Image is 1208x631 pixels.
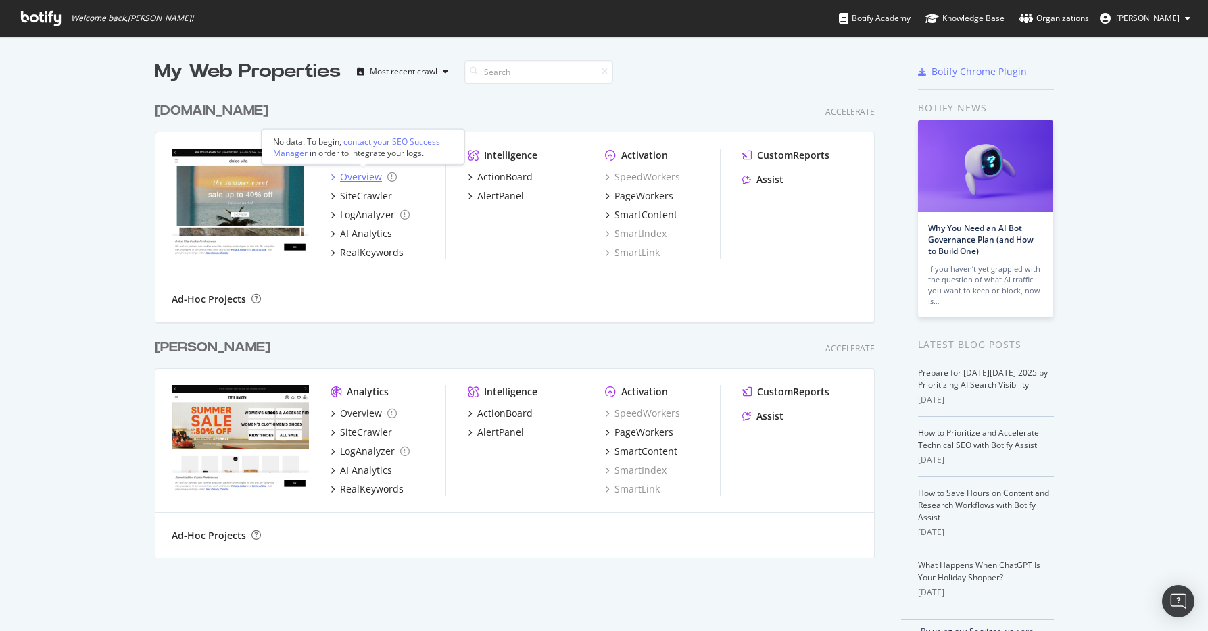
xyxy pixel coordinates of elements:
[918,586,1054,599] div: [DATE]
[1116,12,1180,24] span: Karla Moreno
[347,385,389,399] div: Analytics
[331,246,404,259] a: RealKeywords
[468,426,524,439] a: AlertPanel
[484,149,537,162] div: Intelligence
[756,409,783,423] div: Assist
[757,385,829,399] div: CustomReports
[742,149,829,162] a: CustomReports
[352,61,454,82] button: Most recent crawl
[340,227,392,241] div: AI Analytics
[464,60,613,84] input: Search
[468,189,524,203] a: AlertPanel
[825,106,875,118] div: Accelerate
[614,426,673,439] div: PageWorkers
[273,135,453,158] div: No data. To begin, in order to integrate your logs.
[477,170,533,184] div: ActionBoard
[928,263,1043,307] div: If you haven’t yet grappled with the question of what AI traffic you want to keep or block, now is…
[331,189,392,203] a: SiteCrawler
[468,170,533,184] a: ActionBoard
[331,482,404,496] a: RealKeywords
[918,427,1039,451] a: How to Prioritize and Accelerate Technical SEO with Botify Assist
[605,426,673,439] a: PageWorkers
[370,68,437,76] div: Most recent crawl
[742,173,783,186] a: Assist
[477,426,524,439] div: AlertPanel
[925,11,1005,25] div: Knowledge Base
[155,101,268,121] div: [DOMAIN_NAME]
[614,208,677,222] div: SmartContent
[172,293,246,306] div: Ad-Hoc Projects
[605,463,667,477] a: SmartIndex
[932,65,1027,78] div: Botify Chrome Plugin
[340,170,382,184] div: Overview
[756,173,783,186] div: Assist
[477,189,524,203] div: AlertPanel
[918,454,1054,466] div: [DATE]
[71,13,193,24] span: Welcome back, [PERSON_NAME] !
[340,482,404,496] div: RealKeywords
[742,385,829,399] a: CustomReports
[614,189,673,203] div: PageWorkers
[757,149,829,162] div: CustomReports
[918,526,1054,538] div: [DATE]
[605,246,660,259] a: SmartLink
[621,385,668,399] div: Activation
[477,407,533,420] div: ActionBoard
[918,367,1048,390] a: Prepare for [DATE][DATE] 2025 by Prioritizing AI Search Visibility
[155,338,276,357] a: [PERSON_NAME]
[172,385,309,495] img: www.stevemadden.com
[331,445,410,458] a: LogAnalyzer
[331,208,410,222] a: LogAnalyzer
[605,208,677,222] a: SmartContent
[605,189,673,203] a: PageWorkers
[918,559,1040,583] a: What Happens When ChatGPT Is Your Holiday Shopper?
[331,463,392,477] a: AI Analytics
[918,120,1053,212] img: Why You Need an AI Bot Governance Plan (and How to Build One)
[839,11,911,25] div: Botify Academy
[825,343,875,354] div: Accelerate
[340,189,392,203] div: SiteCrawler
[742,409,783,423] a: Assist
[331,227,392,241] a: AI Analytics
[605,482,660,496] a: SmartLink
[155,85,886,558] div: grid
[918,487,1049,523] a: How to Save Hours on Content and Research Workflows with Botify Assist
[331,426,392,439] a: SiteCrawler
[155,58,341,85] div: My Web Properties
[605,227,667,241] a: SmartIndex
[1162,585,1194,617] div: Open Intercom Messenger
[918,337,1054,352] div: Latest Blog Posts
[918,394,1054,406] div: [DATE]
[605,170,680,184] a: SpeedWorkers
[155,338,270,357] div: [PERSON_NAME]
[273,135,440,158] div: contact your SEO Success Manager
[331,170,397,184] a: Overview
[331,407,397,420] a: Overview
[484,385,537,399] div: Intelligence
[928,222,1034,257] a: Why You Need an AI Bot Governance Plan (and How to Build One)
[1089,7,1201,29] button: [PERSON_NAME]
[918,65,1027,78] a: Botify Chrome Plugin
[614,445,677,458] div: SmartContent
[340,426,392,439] div: SiteCrawler
[621,149,668,162] div: Activation
[605,407,680,420] a: SpeedWorkers
[1019,11,1089,25] div: Organizations
[340,463,392,477] div: AI Analytics
[340,407,382,420] div: Overview
[340,445,395,458] div: LogAnalyzer
[172,529,246,542] div: Ad-Hoc Projects
[468,407,533,420] a: ActionBoard
[340,246,404,259] div: RealKeywords
[918,101,1054,116] div: Botify news
[340,208,395,222] div: LogAnalyzer
[605,445,677,458] a: SmartContent
[172,149,309,258] img: www.dolcevita.com
[155,101,274,121] a: [DOMAIN_NAME]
